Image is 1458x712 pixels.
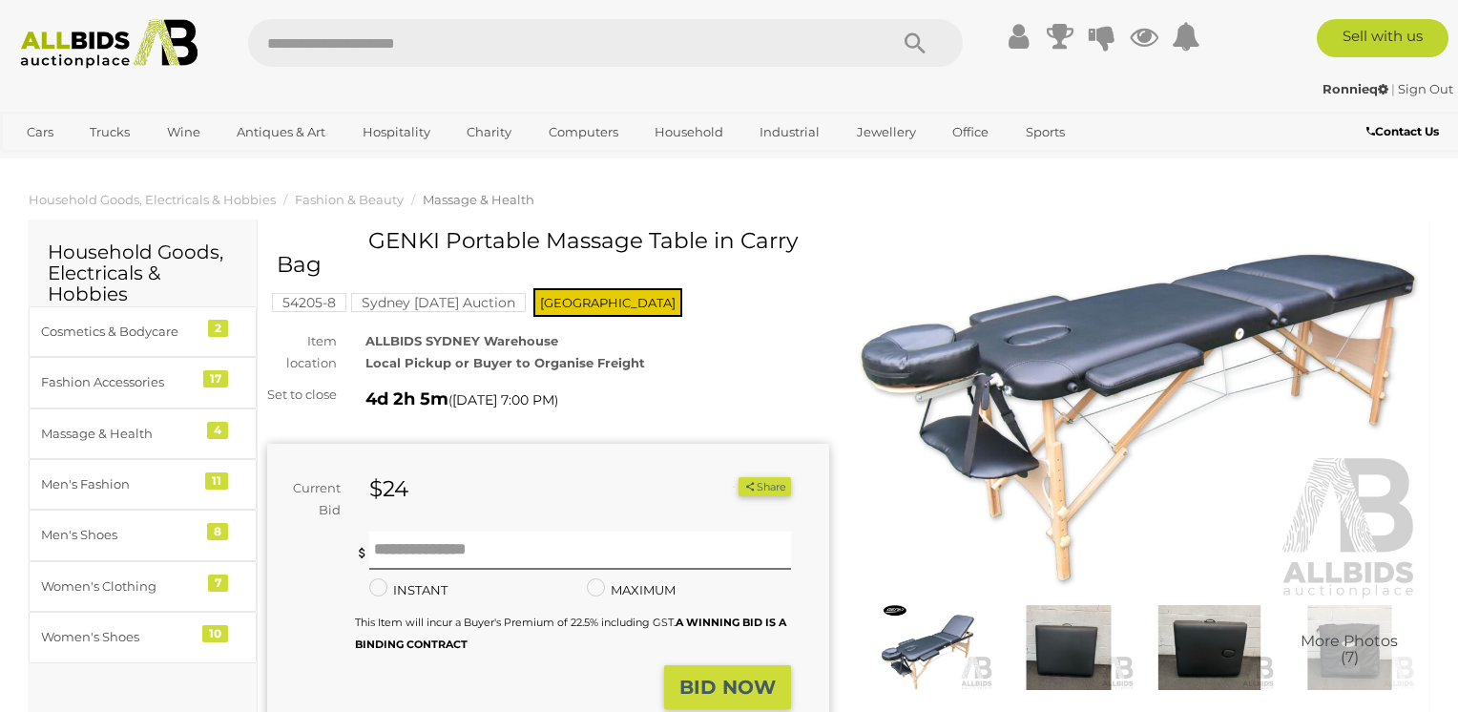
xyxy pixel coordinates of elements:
a: Women's Shoes 10 [29,612,257,662]
div: Women's Shoes [41,626,198,648]
a: Massage & Health [423,192,534,207]
a: Industrial [747,116,832,148]
img: Allbids.com.au [10,19,208,69]
div: Massage & Health [41,423,198,445]
div: 17 [203,370,228,387]
label: MAXIMUM [587,579,676,601]
div: 2 [208,320,228,337]
b: A WINNING BID IS A BINDING CONTRACT [355,616,786,651]
a: Sports [1013,116,1077,148]
a: Contact Us [1366,121,1444,142]
img: GENKI Portable Massage Table in Carry Bag [1144,605,1275,689]
a: Household [642,116,736,148]
img: GENKI Portable Massage Table in Carry Bag [858,239,1420,601]
div: Fashion Accessories [41,371,198,393]
mark: 54205-8 [272,293,346,312]
div: Men's Fashion [41,473,198,495]
img: GENKI Portable Massage Table in Carry Bag [1284,605,1415,689]
span: [DATE] 7:00 PM [452,391,554,408]
a: Wine [155,116,213,148]
h1: GENKI Portable Massage Table in Carry Bag [277,229,824,278]
div: 8 [207,523,228,540]
div: 10 [202,625,228,642]
a: Men's Fashion 11 [29,459,257,510]
a: Cosmetics & Bodycare 2 [29,306,257,357]
a: Sydney [DATE] Auction [351,295,526,310]
button: BID NOW [664,665,791,710]
div: Set to close [253,384,351,406]
a: Office [940,116,1001,148]
a: Fashion & Beauty [295,192,404,207]
div: 11 [205,472,228,490]
a: More Photos(7) [1284,605,1415,689]
strong: $24 [369,475,408,502]
span: More Photos (7) [1301,633,1398,666]
span: | [1391,81,1395,96]
strong: 4d 2h 5m [365,388,448,409]
h2: Household Goods, Electricals & Hobbies [48,241,238,304]
a: Computers [536,116,631,148]
a: Men's Shoes 8 [29,510,257,560]
div: Item location [253,330,351,375]
strong: Ronnieq [1323,81,1388,96]
b: Contact Us [1366,124,1439,138]
div: 7 [208,575,228,592]
strong: ALLBIDS SYDNEY Warehouse [365,333,558,348]
a: Massage & Health 4 [29,408,257,459]
a: Fashion Accessories 17 [29,357,257,408]
span: [GEOGRAPHIC_DATA] [533,288,682,317]
a: Charity [454,116,524,148]
a: Cars [14,116,66,148]
a: [GEOGRAPHIC_DATA] [14,149,175,180]
strong: BID NOW [679,676,776,699]
div: Cosmetics & Bodycare [41,321,198,343]
div: Women's Clothing [41,576,198,597]
a: Hospitality [350,116,443,148]
span: ( ) [448,392,558,408]
img: GENKI Portable Massage Table in Carry Bag [863,605,993,689]
a: Women's Clothing 7 [29,561,257,612]
button: Search [867,19,963,67]
a: Sell with us [1317,19,1448,57]
a: Trucks [77,116,142,148]
strong: Local Pickup or Buyer to Organise Freight [365,355,645,370]
div: Men's Shoes [41,524,198,546]
div: Current Bid [267,477,355,522]
a: Ronnieq [1323,81,1391,96]
a: 54205-8 [272,295,346,310]
div: 4 [207,422,228,439]
img: GENKI Portable Massage Table in Carry Bag [1003,605,1134,689]
a: Antiques & Art [224,116,338,148]
a: Household Goods, Electricals & Hobbies [29,192,276,207]
a: Jewellery [844,116,928,148]
a: Sign Out [1398,81,1453,96]
button: Share [739,477,791,497]
label: INSTANT [369,579,448,601]
li: Watch this item [717,477,736,496]
mark: Sydney [DATE] Auction [351,293,526,312]
small: This Item will incur a Buyer's Premium of 22.5% including GST. [355,616,786,651]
